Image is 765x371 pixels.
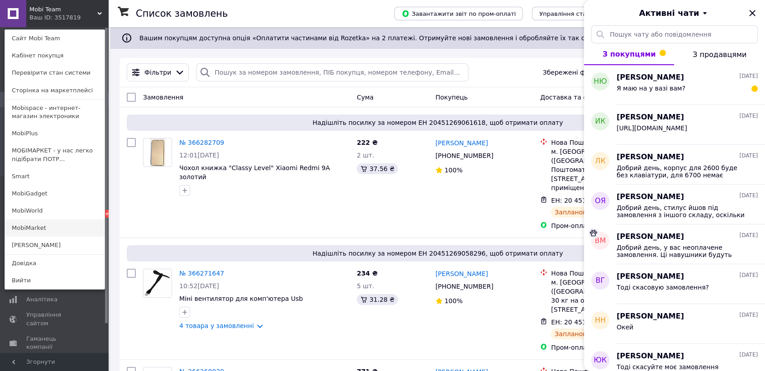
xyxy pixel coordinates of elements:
a: Mobispace - интернет-магазин электроники [5,100,105,125]
a: Вийти [5,272,105,289]
img: Фото товару [150,138,165,166]
button: З продавцями [674,43,765,65]
a: [PERSON_NAME] [5,237,105,254]
button: З покупцями [584,43,674,65]
a: Сайт Mobi Team [5,30,105,47]
button: ИК[PERSON_NAME][DATE][URL][DOMAIN_NAME] [584,105,765,145]
span: [PERSON_NAME] [617,232,684,242]
span: Замовлення [143,94,183,101]
a: № 366271647 [179,270,224,277]
span: З покупцями [602,50,656,58]
a: [PERSON_NAME] [435,138,488,147]
button: Управління статусами [532,7,616,20]
span: НЮ [593,76,607,87]
span: 5 шт. [357,282,374,290]
span: Тоді скасуйте моє замовлення [617,363,718,371]
span: 2 шт. [357,152,374,159]
a: Міні вентилятор для комп'ютера Usb [179,295,303,302]
span: ВГ [596,276,605,286]
span: Надішліть посилку за номером ЕН 20451269061618, щоб отримати оплату [130,118,745,127]
span: [PHONE_NUMBER] [435,152,493,159]
div: Нова Пошта [551,269,659,278]
span: Я маю на у вазі вам? [617,85,685,92]
button: ВМ[PERSON_NAME][DATE]Добрий день, у вас неоплачене замовлення. Ці навушники будуть йти з іншого с... [584,224,765,264]
span: Збережені фільтри: [543,68,609,77]
div: Заплановано [551,207,602,218]
button: Закрити [747,8,758,19]
span: [PERSON_NAME] [617,152,684,162]
span: [PERSON_NAME] [617,112,684,123]
a: Чохол книжка "Classy Level" Xiaomi Redmi 9A золотий [179,164,330,181]
div: Пром-оплата [551,221,659,230]
span: Mobi Team [29,5,97,14]
button: НЮ[PERSON_NAME][DATE]Я маю на у вазі вам? [584,65,765,105]
button: ОЯ[PERSON_NAME][DATE]Добрий день, стилус йшов під замовлення з іншого складу, оскільки у нас він ... [584,185,765,224]
span: Гаманець компанії [26,335,84,351]
span: [DATE] [739,112,758,120]
span: НН [595,315,606,326]
span: [DATE] [739,311,758,319]
span: ЕН: 20 4512 6905 8296 [551,319,626,326]
span: Добрий день, корпус для 2600 буде без клавіатури, для 6700 немає [617,164,745,179]
span: ЕН: 20 4512 6906 1618 [551,197,626,204]
div: Пром-оплата [551,343,659,352]
img: Фото товару [143,269,171,297]
a: MobiPlus [5,125,105,142]
span: [DATE] [739,192,758,200]
span: Добрий день, стилус йшов під замовлення з іншого складу, оскільки у нас він закінчився. Завтра ма... [617,204,745,219]
span: Надішліть посилку за номером ЕН 20451269058296, щоб отримати оплату [130,249,745,258]
a: Smart [5,168,105,185]
button: ЛК[PERSON_NAME][DATE]Добрий день, корпус для 2600 буде без клавіатури, для 6700 немає [584,145,765,185]
a: Перевірити стан системи [5,64,105,81]
span: Окей [617,323,633,331]
span: [PHONE_NUMBER] [435,283,493,290]
button: НН[PERSON_NAME][DATE]Окей [584,304,765,344]
span: 10:52[DATE] [179,282,219,290]
span: [URL][DOMAIN_NAME] [617,124,687,132]
a: MobiMarket [5,219,105,237]
span: Cума [357,94,373,101]
span: ИК [595,116,605,127]
a: 4 товара у замовленні [179,322,254,329]
div: 31.28 ₴ [357,294,398,305]
a: Фото товару [143,138,172,167]
a: Кабінет покупця [5,47,105,64]
span: Вашим покупцям доступна опція «Оплатити частинами від Rozetka» на 2 платежі. Отримуйте нові замов... [139,34,713,42]
div: Нова Пошта [551,138,659,147]
span: [DATE] [739,72,758,80]
span: ЮК [594,355,607,366]
span: Тоді скасовую замовлення? [617,284,709,291]
span: 100% [445,166,463,174]
span: Аналітика [26,295,57,304]
div: Заплановано [551,328,602,339]
span: 12:01[DATE] [179,152,219,159]
span: [PERSON_NAME] [617,72,684,83]
span: [DATE] [739,232,758,239]
span: Завантажити звіт по пром-оплаті [402,10,516,18]
span: Добрий день, у вас неоплачене замовлення. Ці навушники будуть йти з іншого складу, термін очікува... [617,244,745,258]
span: [PERSON_NAME] [617,351,684,361]
div: м. [GEOGRAPHIC_DATA] ([GEOGRAPHIC_DATA].), №8 (до 30 кг на одне місце): просп. [STREET_ADDRESS] [551,278,659,314]
span: [PERSON_NAME] [617,271,684,282]
span: Управління статусами [539,10,608,17]
a: MobiGadget [5,185,105,202]
span: 100% [445,297,463,304]
a: МОБІМАРКЕТ - у нас легко підібрати ПОТР... [5,142,105,167]
span: [PERSON_NAME] [617,192,684,202]
a: MobiWorld [5,202,105,219]
a: Фото товару [143,269,172,298]
span: Доставка та оплата [540,94,607,101]
h1: Список замовлень [136,8,228,19]
span: Покупець [435,94,468,101]
span: Управління сайтом [26,311,84,327]
a: [PERSON_NAME] [435,269,488,278]
span: [DATE] [739,271,758,279]
span: [DATE] [739,152,758,160]
input: Пошук чату або повідомлення [591,25,758,43]
div: 37.56 ₴ [357,163,398,174]
div: Ваш ID: 3517819 [29,14,67,22]
button: ВГ[PERSON_NAME][DATE]Тоді скасовую замовлення? [584,264,765,304]
button: Завантажити звіт по пром-оплаті [394,7,523,20]
span: ВМ [595,236,606,246]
